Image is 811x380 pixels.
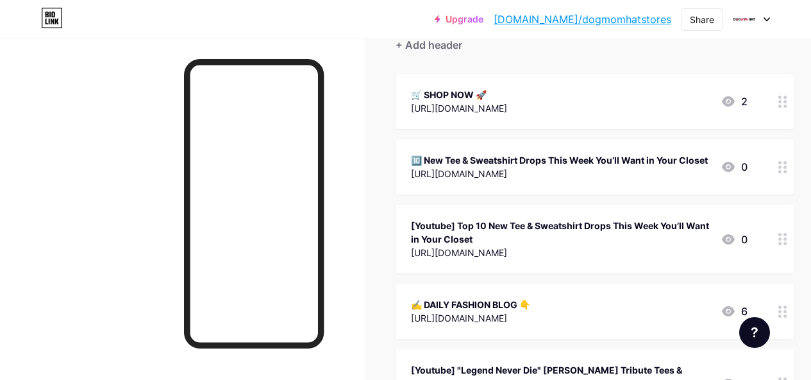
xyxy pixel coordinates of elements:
div: Share [690,13,714,26]
div: 🔟 New Tee & Sweatshirt Drops This Week You’ll Want in Your Closet [411,153,708,167]
a: [DOMAIN_NAME]/dogmomhatstores [494,12,671,27]
div: [Youtube] Top 10 New Tee & Sweatshirt Drops This Week You’ll Want in Your Closet [411,219,710,246]
div: [URL][DOMAIN_NAME] [411,101,507,115]
div: [URL][DOMAIN_NAME] [411,311,530,325]
div: 0 [721,232,748,247]
div: [URL][DOMAIN_NAME] [411,167,708,180]
div: [URL][DOMAIN_NAME] [411,246,710,259]
a: Upgrade [435,14,483,24]
div: 6 [721,304,748,319]
div: 🛒 SHOP NOW 🚀 [411,88,507,101]
div: + Add header [396,37,462,53]
div: ✍ DAILY FASHION BLOG 👇 [411,298,530,311]
div: 2 [721,94,748,109]
div: 0 [721,159,748,175]
img: Dog Mom Hat [732,7,757,31]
